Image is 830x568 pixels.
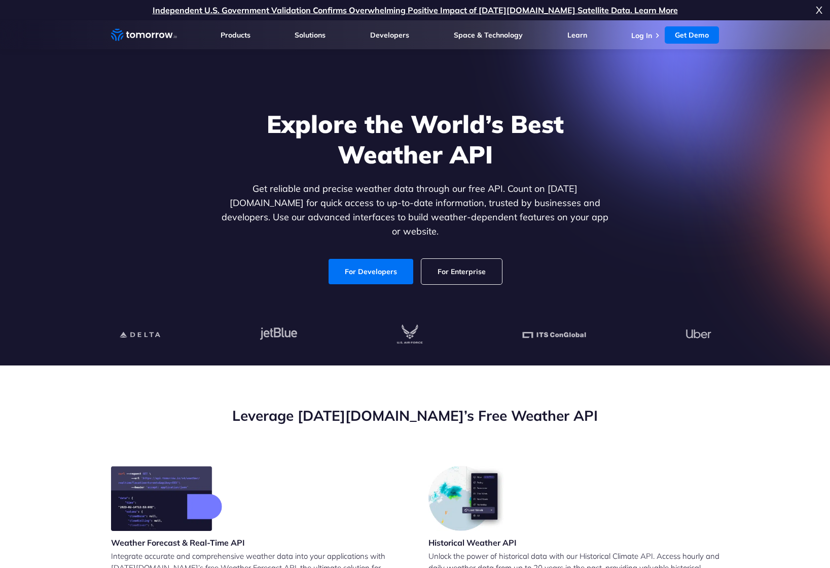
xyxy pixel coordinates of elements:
a: Learn [567,30,587,40]
a: For Enterprise [421,259,502,284]
h3: Weather Forecast & Real-Time API [111,537,245,548]
a: Log In [631,31,652,40]
h1: Explore the World’s Best Weather API [220,109,611,170]
a: Products [221,30,250,40]
a: Space & Technology [454,30,523,40]
h2: Leverage [DATE][DOMAIN_NAME]’s Free Weather API [111,406,719,425]
h3: Historical Weather API [428,537,517,548]
a: Independent U.S. Government Validation Confirms Overwhelming Positive Impact of [DATE][DOMAIN_NAM... [153,5,678,15]
a: Get Demo [665,26,719,44]
a: Home link [111,27,177,43]
a: For Developers [329,259,413,284]
p: Get reliable and precise weather data through our free API. Count on [DATE][DOMAIN_NAME] for quic... [220,182,611,239]
a: Developers [370,30,409,40]
a: Solutions [295,30,326,40]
